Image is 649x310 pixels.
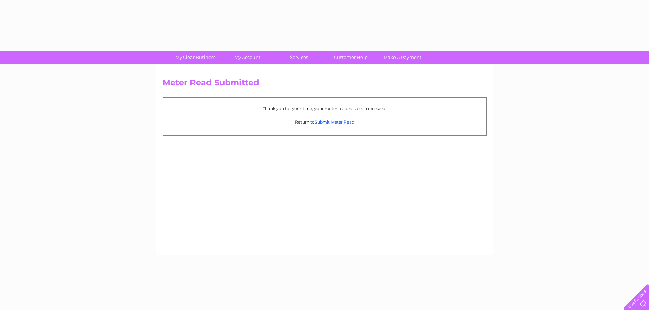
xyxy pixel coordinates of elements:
[166,105,483,112] p: Thank you for your time, your meter read has been received.
[315,119,354,125] a: Submit Meter Read
[163,78,487,91] h2: Meter Read Submitted
[271,51,327,64] a: Services
[374,51,431,64] a: Make A Payment
[167,51,223,64] a: My Clear Business
[323,51,379,64] a: Customer Help
[166,119,483,125] p: Return to
[219,51,275,64] a: My Account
